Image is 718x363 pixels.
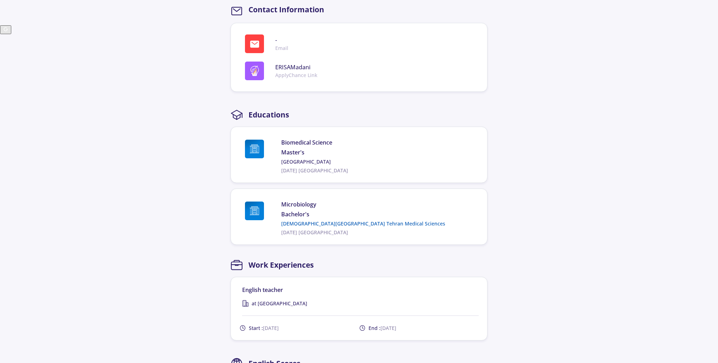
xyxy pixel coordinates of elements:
span: End : [369,324,396,332]
span: Master's [281,148,476,157]
span: Microbiology [281,200,476,209]
span: Bachelor's [281,210,476,218]
h2: Work Experiences [248,261,314,269]
img: logo [250,66,260,76]
span: ApplyChance Link [275,71,317,79]
div: English teacher [242,286,479,294]
a: [DEMOGRAPHIC_DATA][GEOGRAPHIC_DATA] Tehran Medical Sciences [281,220,476,227]
span: [DATE] [GEOGRAPHIC_DATA] [281,167,476,174]
span: Email [275,44,288,52]
img: Hochschule Bonn Rhein Sieg logo [245,140,264,158]
span: Biomedical Science [281,138,476,147]
span: Start : [249,324,279,332]
span: [DATE] [380,325,396,331]
span: - [275,36,288,44]
span: ERISAMadani [275,63,317,71]
img: Islamic Azad University Tehran Medical Sciences logo [245,202,264,220]
span: [DATE] [263,325,279,331]
h2: Educations [248,110,289,119]
span: [DATE] [GEOGRAPHIC_DATA] [281,229,476,236]
span: at [GEOGRAPHIC_DATA] [252,300,307,307]
a: [GEOGRAPHIC_DATA] [281,158,476,165]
